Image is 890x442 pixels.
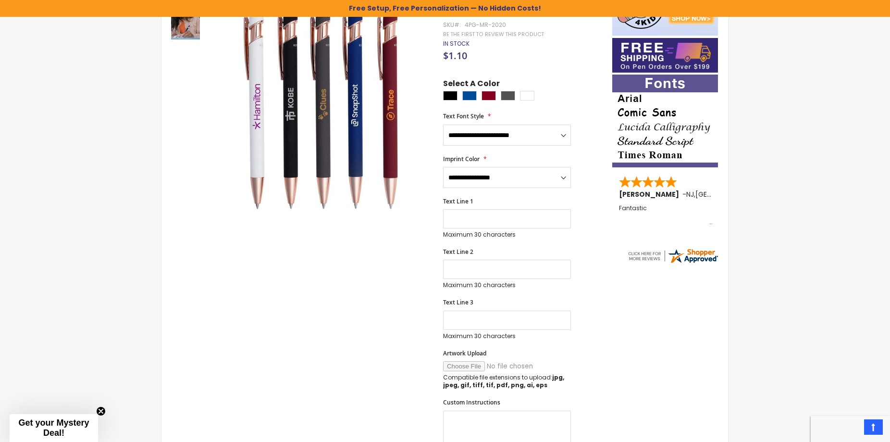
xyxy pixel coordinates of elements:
span: - , [682,189,766,199]
span: NJ [686,189,694,199]
p: Maximum 30 characters [443,281,571,289]
div: 4PG-MR-2020 [465,21,506,29]
div: Black [443,91,457,101]
a: 4pens.com certificate URL [627,258,719,266]
p: Maximum 30 characters [443,231,571,239]
div: Get your Mystery Deal!Close teaser [10,414,98,442]
img: 4pens.com widget logo [627,247,719,265]
span: Text Line 1 [443,197,473,205]
span: [PERSON_NAME] [619,189,682,199]
span: [GEOGRAPHIC_DATA] [695,189,766,199]
span: Select A Color [443,78,500,91]
span: Imprint Color [443,155,480,163]
span: Text Font Style [443,112,484,120]
div: Availability [443,40,470,48]
p: Maximum 30 characters [443,332,571,340]
div: Gunmetal [501,91,515,101]
div: Fantastic [619,205,712,226]
span: $1.10 [443,49,467,62]
span: In stock [443,39,470,48]
a: Be the first to review this product [443,31,544,38]
img: font-personalization-examples [612,75,718,167]
span: Get your Mystery Deal! [18,418,89,438]
div: Dark Blue [462,91,477,101]
img: Custom Lexi Rose Gold Stylus Soft Touch Recycled Aluminum Pen [171,11,200,39]
button: Close teaser [96,406,106,416]
span: Artwork Upload [443,349,486,357]
span: Custom Instructions [443,398,500,406]
div: White [520,91,534,101]
span: Text Line 2 [443,248,473,256]
strong: SKU [443,21,461,29]
strong: jpg, jpeg, gif, tiff, tif, pdf, png, ai, eps [443,373,564,389]
p: Compatible file extensions to upload: [443,374,571,389]
iframe: Google Customer Reviews [811,416,890,442]
div: Custom Lexi Rose Gold Stylus Soft Touch Recycled Aluminum Pen [171,10,200,39]
img: Free shipping on orders over $199 [612,38,718,73]
div: Burgundy [482,91,496,101]
span: Text Line 3 [443,298,473,306]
